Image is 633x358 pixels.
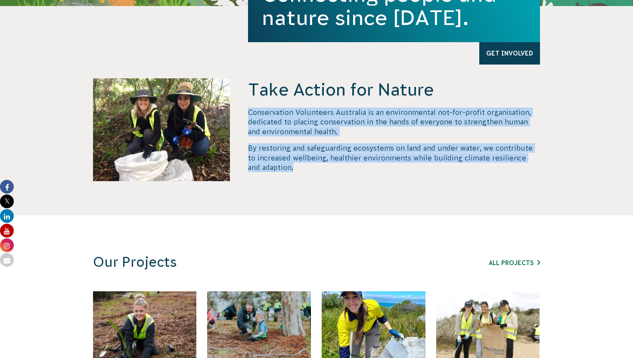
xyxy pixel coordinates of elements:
[93,254,424,271] h3: Our Projects
[248,78,540,101] h4: Take Action for Nature
[479,42,540,65] a: Get Involved
[248,108,540,136] p: Conservation Volunteers Australia is an environmental not-for-profit organisation, dedicated to p...
[489,259,540,266] a: All Projects
[248,143,540,172] p: By restoring and safeguarding ecosystems on land and under water, we contribute to increased well...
